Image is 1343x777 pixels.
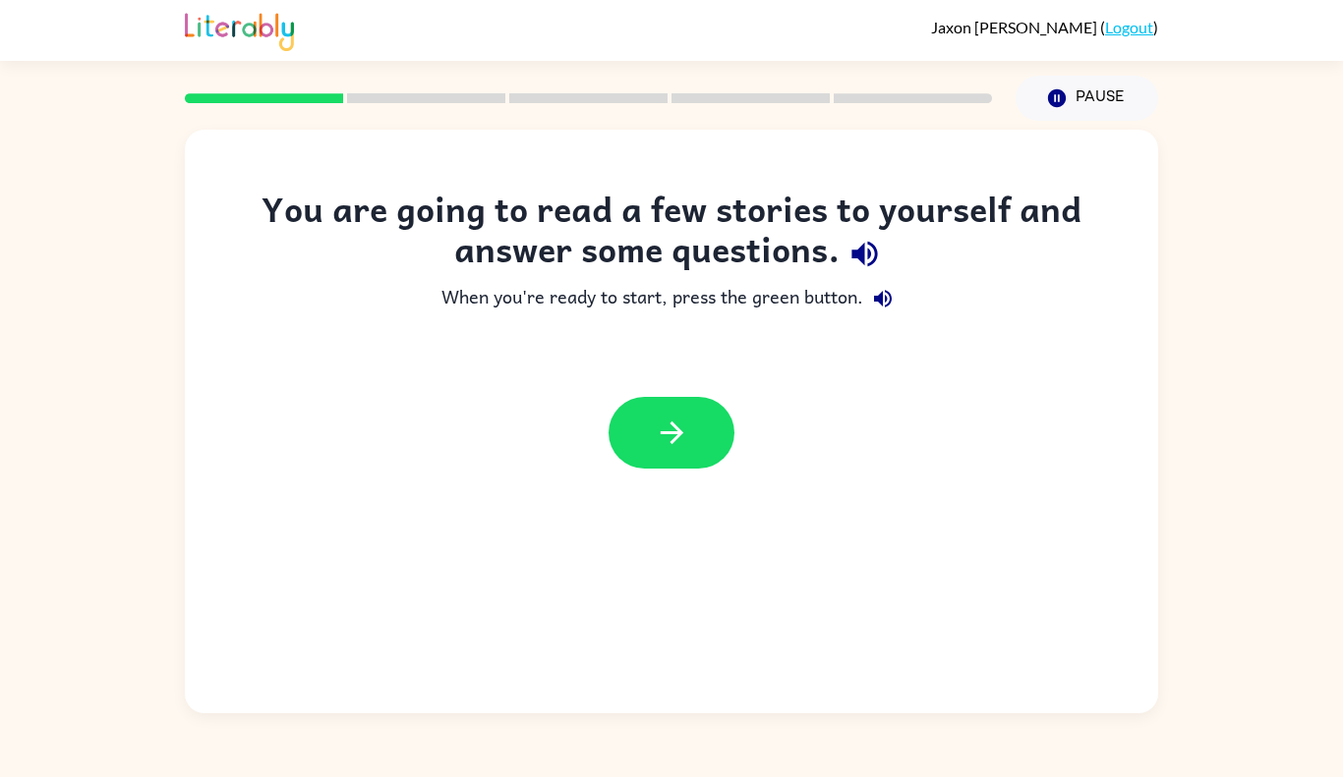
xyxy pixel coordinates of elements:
span: Jaxon [PERSON_NAME] [931,18,1100,36]
div: ( ) [931,18,1158,36]
a: Logout [1105,18,1153,36]
button: Pause [1016,76,1158,121]
div: You are going to read a few stories to yourself and answer some questions. [224,189,1119,279]
img: Literably [185,8,294,51]
div: When you're ready to start, press the green button. [224,279,1119,318]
